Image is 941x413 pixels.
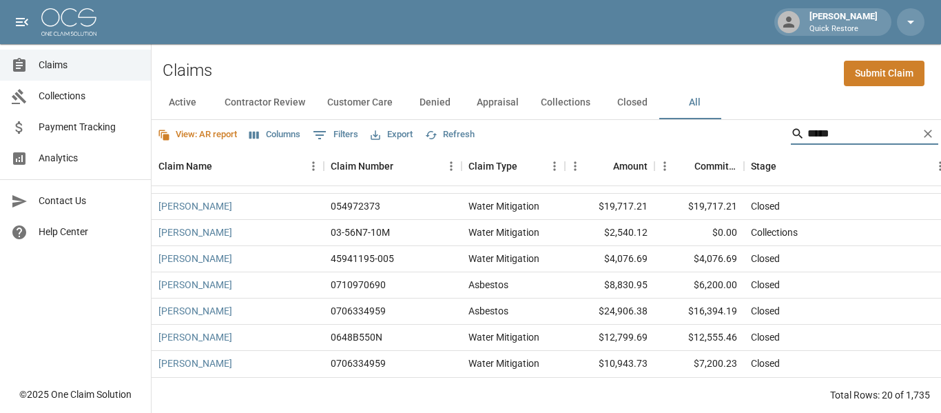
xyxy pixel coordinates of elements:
[466,86,530,119] button: Appraisal
[462,147,565,185] div: Claim Type
[441,156,462,177] button: Menu
[152,86,941,119] div: dynamic tabs
[654,325,744,351] div: $12,555.46
[39,194,140,208] span: Contact Us
[565,156,586,177] button: Menu
[654,194,744,220] div: $19,717.21
[654,220,744,246] div: $0.00
[565,194,654,220] div: $19,717.21
[654,299,744,325] div: $16,394.19
[303,156,324,177] button: Menu
[830,388,930,402] div: Total Rows: 20 of 1,735
[331,304,386,318] div: 0706334959
[565,325,654,351] div: $12,799.69
[468,252,539,265] div: Water Mitigation
[163,61,212,81] h2: Claims
[751,252,780,265] div: Closed
[601,86,663,119] button: Closed
[158,147,212,185] div: Claim Name
[530,86,601,119] button: Collections
[158,356,232,370] a: [PERSON_NAME]
[8,8,36,36] button: open drawer
[751,356,780,370] div: Closed
[246,124,304,145] button: Select columns
[152,86,214,119] button: Active
[39,89,140,103] span: Collections
[751,330,780,344] div: Closed
[663,86,725,119] button: All
[565,147,654,185] div: Amount
[468,199,539,213] div: Water Mitigation
[804,10,883,34] div: [PERSON_NAME]
[404,86,466,119] button: Denied
[39,151,140,165] span: Analytics
[214,86,316,119] button: Contractor Review
[468,304,508,318] div: Asbestos
[158,278,232,292] a: [PERSON_NAME]
[158,252,232,265] a: [PERSON_NAME]
[844,61,924,86] a: Submit Claim
[316,86,404,119] button: Customer Care
[751,225,798,239] div: Collections
[39,225,140,239] span: Help Center
[791,123,938,148] div: Search
[331,225,390,239] div: 03-56N7-10M
[565,272,654,299] div: $8,830.95
[393,157,413,176] button: Sort
[331,147,393,185] div: Claim Number
[776,157,796,176] button: Sort
[422,124,478,145] button: Refresh
[654,156,675,177] button: Menu
[594,157,613,176] button: Sort
[613,147,648,185] div: Amount
[468,278,508,292] div: Asbestos
[468,225,539,239] div: Water Mitigation
[565,299,654,325] div: $24,906.38
[158,330,232,344] a: [PERSON_NAME]
[544,156,565,177] button: Menu
[694,147,737,185] div: Committed Amount
[324,147,462,185] div: Claim Number
[309,124,362,146] button: Show filters
[158,225,232,239] a: [PERSON_NAME]
[565,220,654,246] div: $2,540.12
[751,304,780,318] div: Closed
[654,246,744,272] div: $4,076.69
[468,356,539,370] div: Water Mitigation
[331,252,394,265] div: 45941195-005
[152,147,324,185] div: Claim Name
[158,199,232,213] a: [PERSON_NAME]
[654,351,744,377] div: $7,200.23
[468,330,539,344] div: Water Mitigation
[675,157,694,176] button: Sort
[158,304,232,318] a: [PERSON_NAME]
[468,147,517,185] div: Claim Type
[654,272,744,299] div: $6,200.00
[751,199,780,213] div: Closed
[751,278,780,292] div: Closed
[809,23,878,35] p: Quick Restore
[654,147,744,185] div: Committed Amount
[41,8,96,36] img: ocs-logo-white-transparent.png
[331,330,382,344] div: 0648B550N
[212,157,231,176] button: Sort
[565,246,654,272] div: $4,076.69
[331,278,386,292] div: 0710970690
[39,58,140,72] span: Claims
[19,387,132,401] div: © 2025 One Claim Solution
[367,124,416,145] button: Export
[154,124,240,145] button: View: AR report
[751,147,776,185] div: Stage
[331,356,386,370] div: 0706334959
[565,351,654,377] div: $10,943.73
[517,157,537,176] button: Sort
[918,123,938,144] button: Clear
[331,199,380,213] div: 054972373
[39,120,140,134] span: Payment Tracking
